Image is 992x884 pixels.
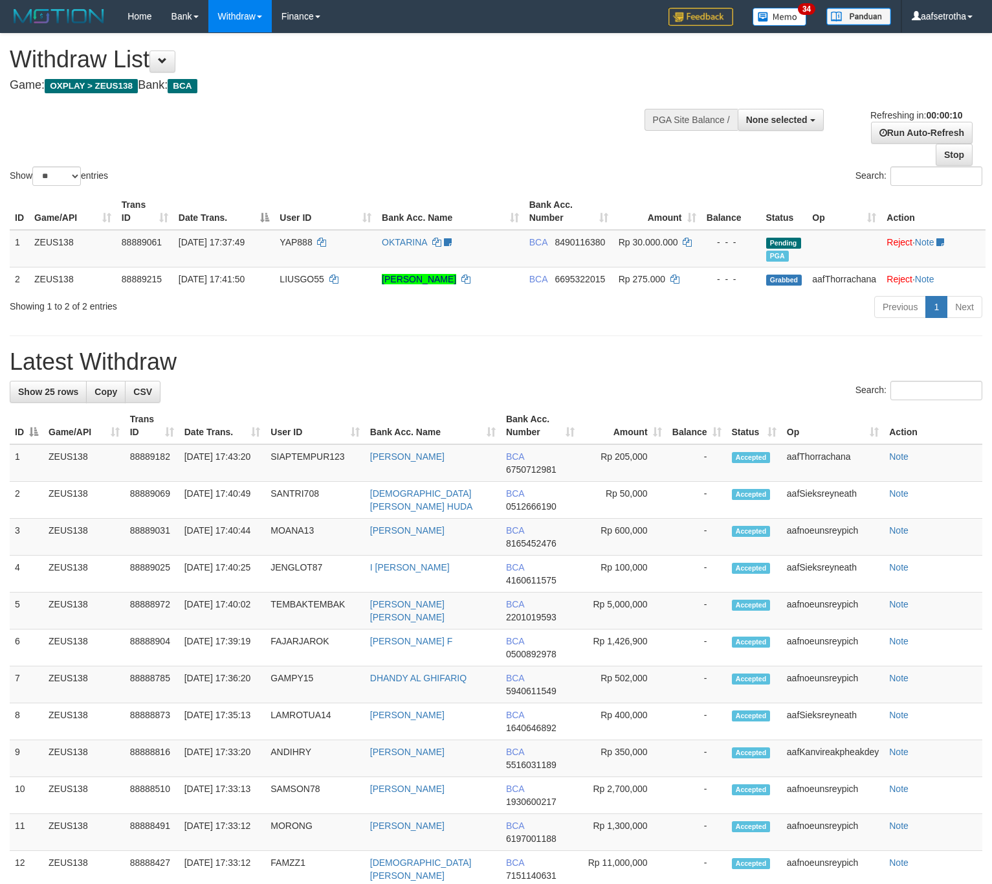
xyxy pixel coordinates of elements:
a: Note [915,274,934,284]
td: Rp 1,426,900 [580,629,667,666]
td: ZEUS138 [43,556,125,593]
td: 4 [10,556,43,593]
a: CSV [125,381,160,403]
th: Amount: activate to sort column ascending [580,407,667,444]
label: Show entries [10,166,108,186]
span: Copy 6750712981 to clipboard [506,464,557,475]
td: Rp 205,000 [580,444,667,482]
span: Copy 6695322015 to clipboard [555,274,605,284]
th: Balance: activate to sort column ascending [667,407,727,444]
td: MOANA13 [265,519,365,556]
th: Date Trans.: activate to sort column ascending [179,407,266,444]
a: Note [889,821,909,831]
td: LAMROTUA14 [265,703,365,740]
img: Feedback.jpg [668,8,733,26]
span: BCA [506,673,524,683]
a: Note [889,710,909,720]
span: Copy 8165452476 to clipboard [506,538,557,549]
th: Date Trans.: activate to sort column descending [173,193,275,230]
td: SANTRI708 [265,482,365,519]
input: Search: [890,166,982,186]
th: Status: activate to sort column ascending [727,407,782,444]
a: Note [889,747,909,757]
span: BCA [506,636,524,646]
td: · [881,230,986,267]
td: 88888510 [125,777,179,814]
h1: Latest Withdraw [10,349,982,375]
th: ID: activate to sort column descending [10,407,43,444]
td: 88889031 [125,519,179,556]
td: aafnoeunsreypich [782,593,884,629]
a: Note [915,237,934,247]
span: Accepted [732,821,771,832]
td: [DATE] 17:43:20 [179,444,266,482]
td: 88889069 [125,482,179,519]
td: FAJARJAROK [265,629,365,666]
span: Accepted [732,784,771,795]
th: Status [761,193,808,230]
td: ZEUS138 [43,740,125,777]
td: Rp 50,000 [580,482,667,519]
span: Accepted [732,637,771,648]
td: - [667,593,727,629]
a: DHANDY AL GHIFARIQ [370,673,467,683]
span: 88889215 [122,274,162,284]
td: ZEUS138 [43,593,125,629]
span: Accepted [732,526,771,537]
td: [DATE] 17:40:44 [179,519,266,556]
td: 2 [10,482,43,519]
th: Game/API: activate to sort column ascending [29,193,116,230]
span: BCA [506,599,524,609]
img: MOTION_logo.png [10,6,108,26]
span: 88889061 [122,237,162,247]
td: 88889182 [125,444,179,482]
td: aafnoeunsreypich [782,519,884,556]
span: Accepted [732,747,771,758]
td: Rp 2,700,000 [580,777,667,814]
a: OKTARINA [382,237,427,247]
th: Amount: activate to sort column ascending [613,193,701,230]
span: Copy 6197001188 to clipboard [506,833,557,844]
span: Copy [94,387,117,397]
td: - [667,814,727,851]
td: 10 [10,777,43,814]
span: BCA [168,79,197,93]
div: - - - [707,236,756,249]
span: BCA [506,525,524,536]
td: - [667,482,727,519]
td: - [667,556,727,593]
td: 8 [10,703,43,740]
td: 88888904 [125,629,179,666]
td: aafSieksreyneath [782,482,884,519]
td: aafnoeunsreypich [782,777,884,814]
a: [DEMOGRAPHIC_DATA][PERSON_NAME] [370,857,472,881]
td: [DATE] 17:39:19 [179,629,266,666]
a: [PERSON_NAME] [PERSON_NAME] [370,599,445,622]
a: Note [889,525,909,536]
a: 1 [925,296,947,318]
td: aafSieksreyneath [782,556,884,593]
td: aafSieksreyneath [782,703,884,740]
div: PGA Site Balance / [645,109,738,131]
td: JENGLOT87 [265,556,365,593]
td: 88888816 [125,740,179,777]
span: Marked by aafmaleo [766,251,789,262]
td: GAMPY15 [265,666,365,703]
td: · [881,267,986,291]
a: [PERSON_NAME] [382,274,456,284]
span: Show 25 rows [18,387,78,397]
h4: Game: Bank: [10,79,648,92]
td: [DATE] 17:33:12 [179,814,266,851]
th: ID [10,193,29,230]
a: Note [889,784,909,794]
td: Rp 350,000 [580,740,667,777]
td: ZEUS138 [43,482,125,519]
a: [PERSON_NAME] F [370,636,453,646]
input: Search: [890,381,982,400]
span: BCA [529,274,547,284]
td: [DATE] 17:40:02 [179,593,266,629]
label: Search: [855,166,982,186]
td: Rp 400,000 [580,703,667,740]
td: SIAPTEMPUR123 [265,444,365,482]
span: [DATE] 17:41:50 [179,274,245,284]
